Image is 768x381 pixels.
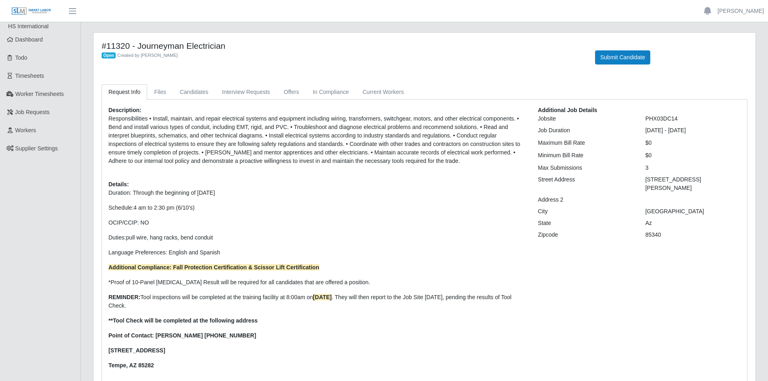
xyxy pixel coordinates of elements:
[595,50,650,65] button: Submit Candidate
[108,115,526,165] p: Responsibilities • Install, maintain, and repair electrical systems and equipment including wirin...
[15,54,27,61] span: Todo
[532,126,639,135] div: Job Duration
[718,7,764,15] a: [PERSON_NAME]
[639,126,747,135] div: [DATE] - [DATE]
[11,7,52,16] img: SLM Logo
[108,248,526,257] p: Language Preferences: English and Spanish
[356,84,410,100] a: Current Workers
[108,293,526,310] p: Tool inspections will be completed at the training facility at 8:00am on . They will then report ...
[532,151,639,160] div: Minimum Bill Rate
[108,233,526,242] p: Duties:
[532,115,639,123] div: Jobsite
[108,107,142,113] b: Description:
[639,115,747,123] div: PHX03DC14
[102,52,116,59] span: Open
[108,264,319,271] strong: Additional Compliance: Fall Protection Certification & Scissor Lift Certification
[639,151,747,160] div: $0
[15,36,43,43] span: Dashboard
[126,234,213,241] span: pull wire, hang racks, bend conduit
[15,73,44,79] span: Timesheets
[108,332,256,339] strong: Point of Contact: [PERSON_NAME] [PHONE_NUMBER]
[117,53,178,58] span: Created by [PERSON_NAME]
[532,175,639,192] div: Street Address
[15,145,58,152] span: Supplier Settings
[108,278,526,287] p: *Proof of 10-Panel [MEDICAL_DATA] Result will be required for all candidates that are offered a p...
[532,207,639,216] div: City
[532,231,639,239] div: Zipcode
[538,107,597,113] b: Additional Job Details
[15,91,64,97] span: Worker Timesheets
[102,84,147,100] a: Request Info
[108,362,154,369] strong: Tempe, AZ 85282
[108,347,165,354] strong: [STREET_ADDRESS]
[108,189,526,197] p: Duration: Through the beginning of [DATE]
[108,204,526,212] p: Schedule:
[108,219,526,227] p: OCIP/CCIP: NO
[15,127,36,133] span: Workers
[215,84,277,100] a: Interview Requests
[532,196,639,204] div: Address 2
[277,84,306,100] a: Offers
[15,109,50,115] span: Job Requests
[147,84,173,100] a: Files
[313,294,331,300] strong: [DATE]
[306,84,356,100] a: In Compliance
[173,84,215,100] a: Candidates
[532,164,639,172] div: Max Submissions
[532,219,639,227] div: State
[108,317,258,324] strong: **Tool Check will be completed at the following address
[532,139,639,147] div: Maximum Bill Rate
[102,41,583,51] h4: #11320 - Journeyman Electrician
[639,175,747,192] div: [STREET_ADDRESS][PERSON_NAME]
[133,204,194,211] span: 4 am to 2:30 pm (6/10’s)
[639,231,747,239] div: 85340
[639,164,747,172] div: 3
[639,219,747,227] div: Az
[639,139,747,147] div: $0
[108,294,140,300] strong: REMINDER:
[8,23,48,29] span: HS International
[108,181,129,187] b: Details:
[639,207,747,216] div: [GEOGRAPHIC_DATA]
